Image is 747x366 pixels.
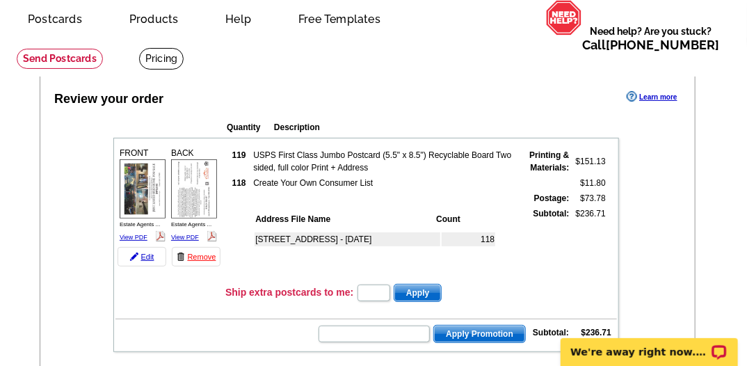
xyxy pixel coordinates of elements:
[118,247,166,266] a: Edit
[232,150,246,160] strong: 119
[582,38,719,52] span: Call
[120,221,160,228] span: Estate Agents ...
[54,90,163,109] div: Review your order
[171,221,211,228] span: Estate Agents ...
[529,150,569,173] strong: Printing & Materials:
[572,207,607,279] td: $236.71
[552,322,747,366] iframe: LiveChat chat widget
[203,1,273,34] a: Help
[572,191,607,205] td: $73.78
[442,232,495,246] td: 118
[120,159,166,218] img: small-thumb.jpg
[130,253,138,261] img: pencil-icon.gif
[177,253,185,261] img: trashcan-icon.gif
[534,193,570,203] strong: Postage:
[226,120,272,134] th: Quantity
[627,91,677,102] a: Learn more
[118,145,168,246] div: FRONT
[225,286,353,299] h3: Ship extra postcards to me:
[434,326,525,342] span: Apply Promotion
[155,231,166,241] img: pdf_logo.png
[255,212,434,226] th: Address File Name
[255,232,440,246] td: [STREET_ADDRESS] - [DATE]
[207,231,217,241] img: pdf_logo.png
[435,212,495,226] th: Count
[433,325,526,343] button: Apply Promotion
[120,234,147,241] a: View PDF
[276,1,403,34] a: Free Templates
[169,145,219,246] div: BACK
[394,284,442,302] button: Apply
[582,24,719,52] span: Need help? Are you stuck?
[172,247,220,266] a: Remove
[606,38,719,52] a: [PHONE_NUMBER]
[273,120,528,134] th: Description
[107,1,201,34] a: Products
[572,176,607,190] td: $11.80
[6,1,104,34] a: Postcards
[533,209,570,218] strong: Subtotal:
[171,234,199,241] a: View PDF
[252,176,515,190] td: Create Your Own Consumer List
[572,148,607,175] td: $151.13
[394,285,441,301] span: Apply
[171,159,217,218] img: small-thumb.jpg
[252,148,515,175] td: USPS First Class Jumbo Postcard (5.5" x 8.5") Recyclable Board Two sided, full color Print + Address
[232,178,246,188] strong: 118
[533,328,569,337] strong: Subtotal:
